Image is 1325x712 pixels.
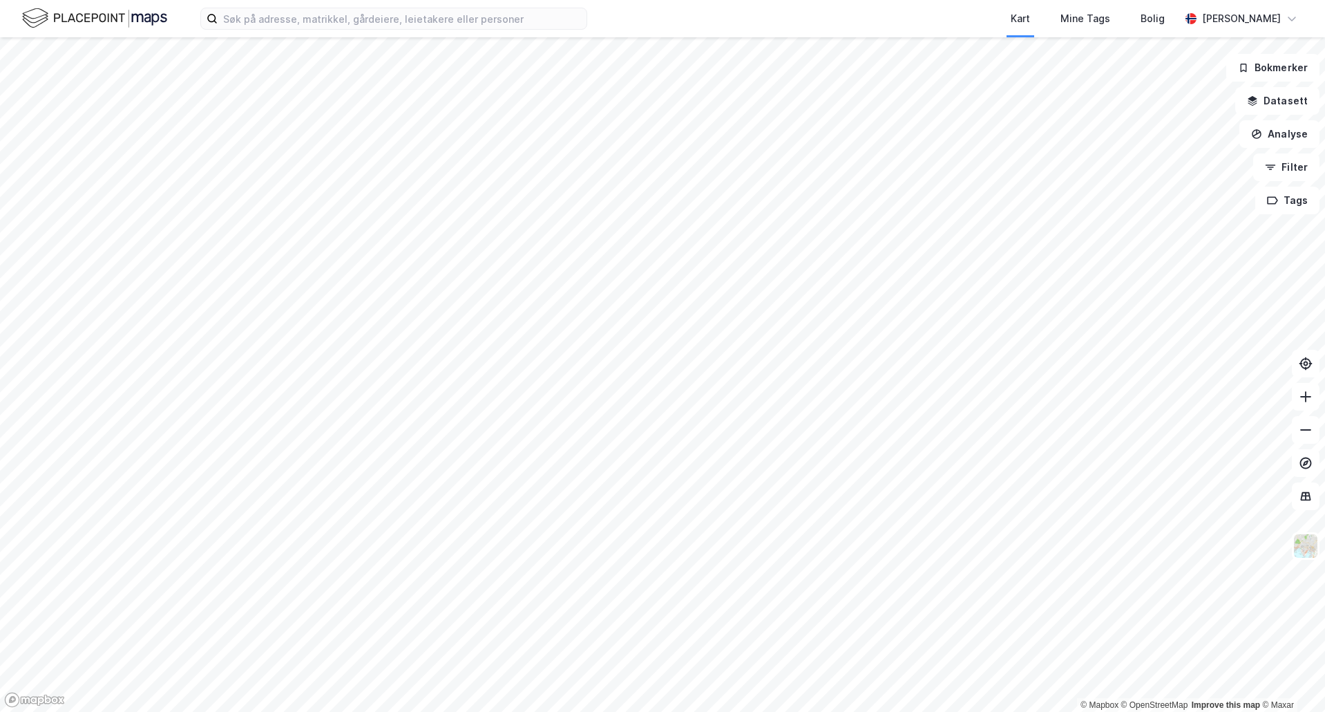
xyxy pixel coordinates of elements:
[1121,700,1188,710] a: OpenStreetMap
[1141,10,1165,27] div: Bolig
[1011,10,1030,27] div: Kart
[1239,120,1319,148] button: Analyse
[1226,54,1319,82] button: Bokmerker
[22,6,167,30] img: logo.f888ab2527a4732fd821a326f86c7f29.svg
[1202,10,1281,27] div: [PERSON_NAME]
[1253,153,1319,181] button: Filter
[1060,10,1110,27] div: Mine Tags
[218,8,587,29] input: Søk på adresse, matrikkel, gårdeiere, leietakere eller personer
[1235,87,1319,115] button: Datasett
[1256,646,1325,712] iframe: Chat Widget
[1293,533,1319,559] img: Z
[4,692,65,708] a: Mapbox homepage
[1080,700,1118,710] a: Mapbox
[1192,700,1260,710] a: Improve this map
[1255,187,1319,214] button: Tags
[1256,646,1325,712] div: Kontrollprogram for chat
